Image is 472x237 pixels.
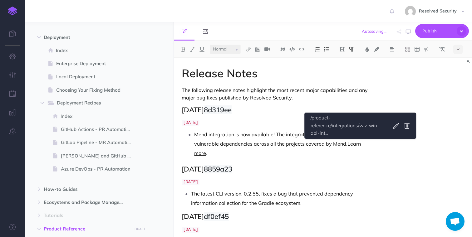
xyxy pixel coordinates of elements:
img: Link button [246,47,251,52]
span: Azure DevOps - PR Automation [61,165,136,173]
h2: [DATE] [182,213,375,220]
span: Index [61,113,136,120]
button: DRAFT [132,225,148,233]
p: The latest CLI version, 0.2.55, fixes a bug that prevented dependency information collection for ... [191,189,375,208]
span: Product Reference [44,225,128,233]
img: Paragraph button [349,47,354,52]
a: /product-reference/integrations/wiz-win-api-int... [308,114,388,137]
img: logo-mark.svg [8,7,17,15]
span: GitLab Pipeline - MR Automation [61,139,136,146]
span: Resolved Security [416,8,460,14]
span: Local Deployment [56,73,136,80]
img: Callout dropdown menu button [424,47,429,52]
img: Bold button [180,47,186,52]
span: GitHub Actions - PR Automation [61,126,136,133]
img: Add video button [264,47,270,52]
span: Deployment [44,34,128,41]
a: Open chat [446,212,465,231]
img: Inline code button [299,47,304,51]
img: Blockquote button [280,47,286,52]
img: Alignment dropdown menu button [389,47,395,52]
img: Ordered list button [314,47,320,52]
code: [DATE] [182,120,199,126]
img: Italic button [190,47,195,52]
button: Publish [415,24,469,38]
h2: [DATE] [182,165,375,173]
p: Mend integration is now available! The integration provides visibility into the vulnerable depend... [194,130,375,158]
img: 8b1647bb1cd73c15cae5ed120f1c6fc6.jpg [405,6,416,17]
span: Publish [422,26,454,36]
img: Headings dropdown button [339,47,345,52]
h2: [DATE] [182,106,375,114]
img: Add image button [255,47,261,52]
img: Underline button [199,47,205,52]
span: Tutorials [44,212,128,219]
span: Choosing Your Fixing Method [56,86,136,94]
code: [DATE] [182,227,199,233]
span: Deployment Recipes [57,99,127,107]
span: How-to Guides [44,186,128,193]
img: Create table button [414,47,420,52]
h1: Release Notes [182,67,375,80]
img: Text background color button [374,47,379,52]
p: The following release notes highlight the most recent major capabilities and any major bug fixes ... [182,86,375,101]
span: Index [56,47,136,54]
img: Unordered list button [324,47,329,52]
small: DRAFT [135,227,145,231]
span: Enterprise Deployment [56,60,136,67]
img: Code block button [289,47,295,51]
img: Text color button [364,47,370,52]
span: df0ef45 [204,212,229,221]
span: 8859a23 [204,165,232,173]
code: [DATE] [182,179,199,185]
span: Autosaving... [362,29,386,34]
span: [PERSON_NAME] and GitHub - PR Automation [61,152,136,160]
span: Ecosystems and Package Managers [44,199,128,206]
span: 8d319ee [204,105,232,114]
img: Clear styles button [439,47,445,52]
